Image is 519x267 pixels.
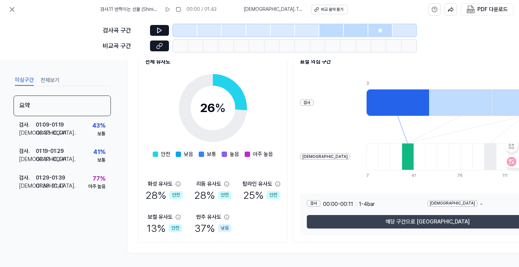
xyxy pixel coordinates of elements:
svg: help [431,6,438,13]
div: 안전 [169,224,182,232]
div: 검사곡 구간 [103,26,146,35]
span: 00:00 - 00:11 [323,200,353,208]
span: 낮음 [184,150,193,158]
span: [DEMOGRAPHIC_DATA] . Town Theme 1 (Day) [244,6,303,13]
div: 25 % [243,188,280,202]
div: 01:19 - 01:29 [36,147,64,155]
div: 보컬 유사도 [148,213,173,221]
div: 01:09 - 01:19 [36,121,64,129]
div: 28 % [194,188,231,202]
span: 보통 [207,150,216,158]
div: 00:00 / 01:43 [187,6,217,13]
div: 41 % [93,147,105,157]
div: 요약 [14,96,111,116]
div: 00:33 - 00:41 [36,155,67,163]
div: 111 [502,173,514,179]
div: PDF 다운로드 [477,5,508,14]
div: 비교곡 구간 [103,41,146,51]
div: 아주 높음 [88,183,105,190]
button: help [428,3,441,16]
div: 비교 음악 듣기 [321,7,343,12]
span: 안전 [161,150,170,158]
h2: 전체 유사도 [145,58,280,66]
div: 화성 유사도 [148,180,173,188]
button: PDF 다운로드 [465,4,509,15]
div: 3 [366,81,429,86]
img: PDF Download [467,5,475,14]
div: 26 [200,99,226,117]
div: 탑라인 유사도 [243,180,272,188]
div: 28 % [146,188,183,202]
button: 비교 음악 듣기 [311,5,348,14]
div: 안전 [218,191,231,199]
div: [DEMOGRAPHIC_DATA] . [19,129,36,137]
div: 77 % [93,174,105,184]
div: 낮음 [218,224,231,232]
img: share [448,6,454,12]
div: [DEMOGRAPHIC_DATA] . [19,182,36,190]
div: 검사 [307,200,320,207]
div: 41 [412,173,423,179]
div: 안전 [169,191,183,199]
div: 검사 . [19,147,36,155]
div: [DEMOGRAPHIC_DATA] [300,154,350,160]
div: 13 % [147,221,182,235]
div: 보통 [97,131,105,137]
div: 보통 [97,157,105,164]
div: 01:29 - 01:39 [36,174,65,182]
div: 검사 [300,100,314,106]
span: 높음 [230,150,239,158]
div: [DEMOGRAPHIC_DATA] [427,200,477,207]
button: 의심구간 [15,75,34,86]
div: 00:33 - 00:41 [36,129,67,137]
div: 반주 유사도 [196,213,221,221]
div: 검사 . [19,121,36,129]
div: 검사 . [19,174,36,182]
span: 검사 . 11 반짝이는 선물 (Shining Gift) ★한글+영문 [100,6,159,13]
div: 43 % [92,121,105,131]
div: 76 [457,173,469,179]
span: 아주 높음 [253,150,273,158]
div: [DEMOGRAPHIC_DATA] . [19,155,36,163]
div: 01:38 - 01:47 [36,182,65,190]
div: 7 [366,173,378,179]
span: % [215,101,226,115]
button: 전체보기 [41,75,59,86]
div: 리듬 유사도 [196,180,221,188]
div: 37 % [195,221,231,235]
span: 1 - 4 bar [359,200,375,208]
div: 안전 [267,191,280,199]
